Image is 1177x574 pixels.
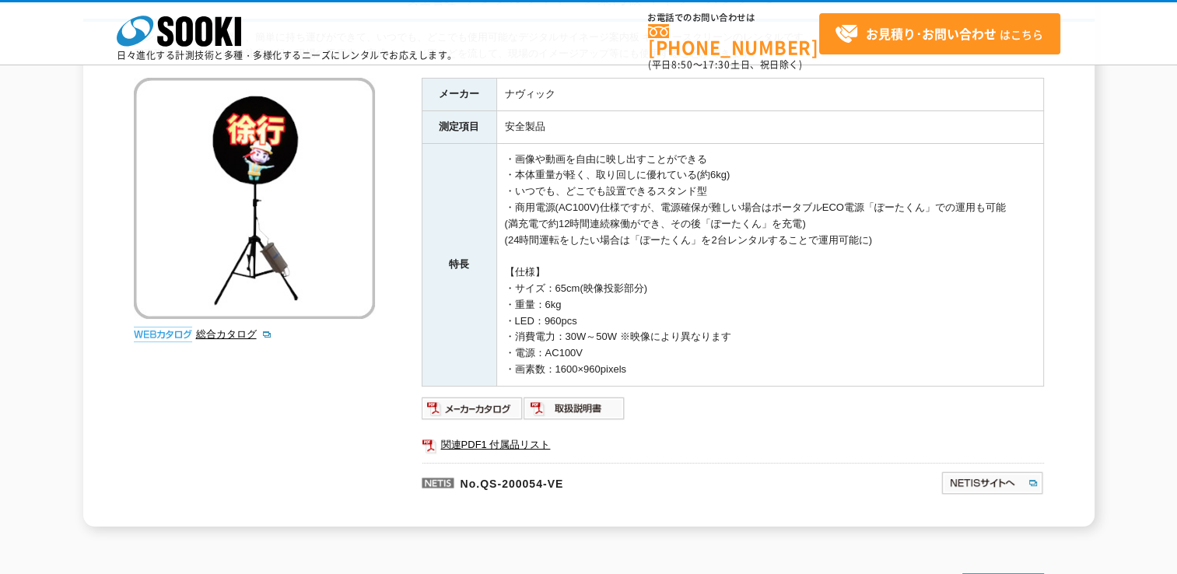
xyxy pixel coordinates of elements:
strong: お見積り･お問い合わせ [866,24,997,43]
th: メーカー [422,78,496,110]
img: デジタルサイネージ案内板 キャリースクリーン [134,78,375,319]
span: (平日 ～ 土日、祝日除く) [648,58,802,72]
a: [PHONE_NUMBER] [648,24,819,56]
td: ナヴィック [496,78,1043,110]
td: 安全製品 [496,110,1043,143]
span: はこちら [835,23,1043,46]
span: 17:30 [702,58,730,72]
td: ・画像や動画を自由に映し出すことができる ・本体重量が軽く、取り回しに優れている(約6kg) ・いつでも、どこでも設置できるスタンド型 ・商用電源(AC100V)仕様ですが、電源確保が難しい場合... [496,143,1043,386]
p: 日々進化する計測技術と多種・多様化するニーズにレンタルでお応えします。 [117,51,457,60]
a: お見積り･お問い合わせはこちら [819,13,1060,54]
a: メーカーカタログ [422,406,524,418]
th: 測定項目 [422,110,496,143]
img: NETISサイトへ [941,471,1044,495]
a: 総合カタログ [196,328,272,340]
span: お電話でのお問い合わせは [648,13,819,23]
span: 8:50 [671,58,693,72]
img: 取扱説明書 [524,396,625,421]
img: メーカーカタログ [422,396,524,421]
img: webカタログ [134,327,192,342]
th: 特長 [422,143,496,386]
a: 取扱説明書 [524,406,625,418]
a: 関連PDF1 付属品リスト [422,435,1044,455]
p: No.QS-200054-VE [422,463,790,500]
